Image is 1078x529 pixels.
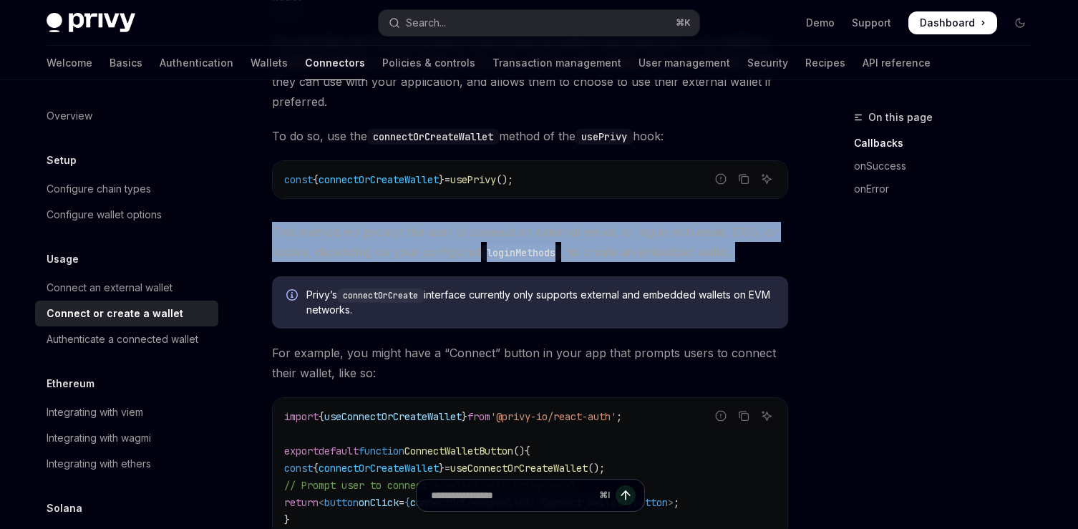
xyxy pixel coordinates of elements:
a: Callbacks [854,132,1043,155]
span: On this page [868,109,933,126]
span: const [284,173,313,186]
span: (); [588,462,605,475]
img: dark logo [47,13,135,33]
span: usePrivy [450,173,496,186]
a: Demo [806,16,835,30]
span: } [462,410,467,423]
span: ConnectWalletButton [404,445,513,457]
span: connectOrCreateWallet [319,462,439,475]
a: onError [854,178,1043,200]
button: Copy the contents from the code block [734,407,753,425]
div: Connect or create a wallet [47,305,183,322]
span: For example, you might have a “Connect” button in your app that prompts users to connect their wa... [272,343,788,383]
code: loginMethods [481,245,561,261]
button: Open search [379,10,699,36]
a: Connect or create a wallet [35,301,218,326]
a: User management [638,46,730,80]
span: Privy’s interface currently only supports external and embedded wallets on EVM networks. [306,288,774,317]
a: onSuccess [854,155,1043,178]
span: { [525,445,530,457]
span: connectOrCreateWallet [319,173,439,186]
span: } [439,173,445,186]
div: Configure wallet options [47,206,162,223]
button: Copy the contents from the code block [734,170,753,188]
code: connectOrCreate [337,288,424,303]
button: Report incorrect code [712,170,730,188]
code: connectOrCreateWallet [367,129,499,145]
span: = [445,462,450,475]
h5: Setup [47,152,77,169]
a: Transaction management [492,46,621,80]
span: const [284,462,313,475]
div: Integrating with ethers [47,455,151,472]
div: Search... [406,14,446,31]
span: (); [496,173,513,186]
a: Support [852,16,891,30]
a: Policies & controls [382,46,475,80]
span: useConnectOrCreateWallet [324,410,462,423]
a: Recipes [805,46,845,80]
span: export [284,445,319,457]
a: Integrating with viem [35,399,218,425]
a: Connect an external wallet [35,275,218,301]
a: Integrating with ethers [35,451,218,477]
span: { [313,173,319,186]
a: Security [747,46,788,80]
h5: Ethereum [47,375,94,392]
input: Ask a question... [431,480,593,511]
code: usePrivy [576,129,633,145]
span: import [284,410,319,423]
a: Dashboard [908,11,997,34]
button: Report incorrect code [712,407,730,425]
div: Integrating with viem [47,404,143,421]
span: () [513,445,525,457]
span: default [319,445,359,457]
div: Authenticate a connected wallet [47,331,198,348]
span: This method will prompt the user to connect an external wallet, or log in with email, SMS, or soc... [272,222,788,262]
a: Overview [35,103,218,129]
span: { [313,462,319,475]
button: Send message [616,485,636,505]
span: { [319,410,324,423]
span: To do so, use the method of the hook: [272,126,788,146]
span: ⌘ K [676,17,691,29]
a: Authenticate a connected wallet [35,326,218,352]
span: = [445,173,450,186]
button: Toggle dark mode [1009,11,1031,34]
a: Wallets [251,46,288,80]
span: function [359,445,404,457]
span: useConnectOrCreateWallet [450,462,588,475]
a: Connectors [305,46,365,80]
a: Integrating with wagmi [35,425,218,451]
button: Ask AI [757,407,776,425]
a: Authentication [160,46,233,80]
div: Connect an external wallet [47,279,173,296]
span: from [467,410,490,423]
a: Configure wallet options [35,202,218,228]
a: Basics [110,46,142,80]
a: API reference [863,46,931,80]
span: '@privy-io/react-auth' [490,410,616,423]
svg: Info [286,289,301,304]
a: Configure chain types [35,176,218,202]
div: Configure chain types [47,180,151,198]
span: ; [616,410,622,423]
span: Dashboard [920,16,975,30]
h5: Usage [47,251,79,268]
div: Overview [47,107,92,125]
span: } [439,462,445,475]
h5: Solana [47,500,82,517]
a: Welcome [47,46,92,80]
button: Ask AI [757,170,776,188]
div: Integrating with wagmi [47,429,151,447]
